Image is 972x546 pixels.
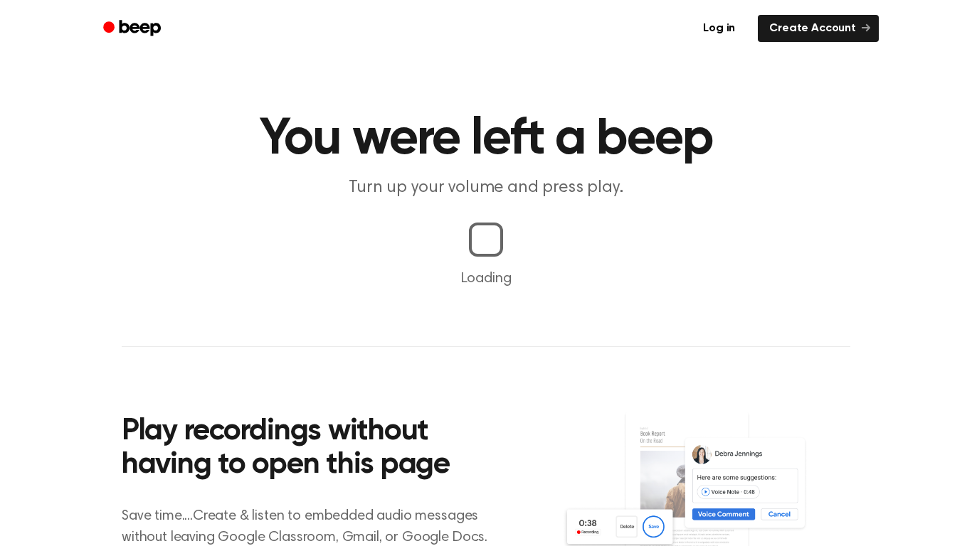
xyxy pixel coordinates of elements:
a: Create Account [758,15,879,42]
h2: Play recordings without having to open this page [122,415,505,483]
a: Log in [689,12,749,45]
p: Turn up your volume and press play. [213,176,759,200]
p: Loading [17,268,955,289]
h1: You were left a beep [122,114,850,165]
a: Beep [93,15,174,43]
